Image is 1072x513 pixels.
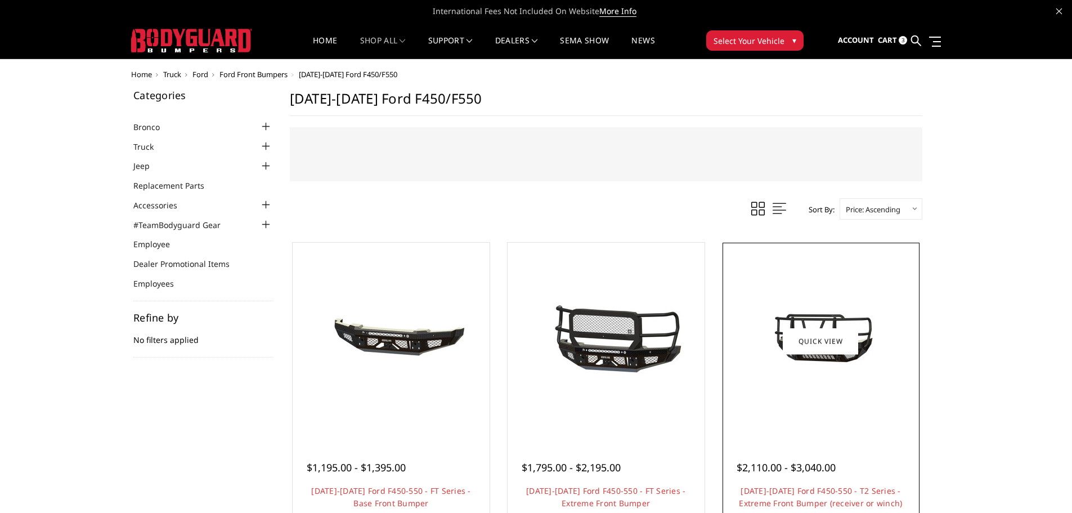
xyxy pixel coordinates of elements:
[599,6,636,17] a: More Info
[133,199,191,211] a: Accessories
[133,313,273,358] div: No filters applied
[163,69,181,79] a: Truck
[219,69,288,79] a: Ford Front Bumpers
[307,461,406,474] span: $1,195.00 - $1,395.00
[899,36,907,44] span: 3
[133,121,174,133] a: Bronco
[131,29,252,52] img: BODYGUARD BUMPERS
[838,35,874,45] span: Account
[878,35,897,45] span: Cart
[714,35,784,47] span: Select Your Vehicle
[428,37,473,59] a: Support
[1016,459,1072,513] iframe: Chat Widget
[725,246,917,437] a: 2023-2025 Ford F450-550 - T2 Series - Extreme Front Bumper (receiver or winch)
[783,328,858,354] a: Quick view
[133,180,218,191] a: Replacement Parts
[838,25,874,56] a: Account
[526,485,685,508] a: [DATE]-[DATE] Ford F450-550 - FT Series - Extreme Front Bumper
[495,37,538,59] a: Dealers
[878,25,907,56] a: Cart 3
[133,278,188,289] a: Employees
[802,201,835,218] label: Sort By:
[192,69,208,79] a: Ford
[560,37,609,59] a: SEMA Show
[295,246,487,437] a: 2023-2025 Ford F450-550 - FT Series - Base Front Bumper
[360,37,406,59] a: shop all
[739,485,902,508] a: [DATE]-[DATE] Ford F450-550 - T2 Series - Extreme Front Bumper (receiver or winch)
[631,37,654,59] a: News
[299,69,397,79] span: [DATE]-[DATE] Ford F450/F550
[133,238,184,250] a: Employee
[313,37,337,59] a: Home
[290,90,922,116] h1: [DATE]-[DATE] Ford F450/F550
[522,461,621,474] span: $1,795.00 - $2,195.00
[792,34,796,46] span: ▾
[706,30,804,51] button: Select Your Vehicle
[133,90,273,100] h5: Categories
[133,313,273,323] h5: Refine by
[737,461,836,474] span: $2,110.00 - $3,040.00
[133,160,164,172] a: Jeep
[510,246,702,437] a: 2023-2025 Ford F450-550 - FT Series - Extreme Front Bumper 2023-2025 Ford F450-550 - FT Series - ...
[131,69,152,79] a: Home
[311,485,470,508] a: [DATE]-[DATE] Ford F450-550 - FT Series - Base Front Bumper
[730,291,910,391] img: 2023-2025 Ford F450-550 - T2 Series - Extreme Front Bumper (receiver or winch)
[133,258,244,270] a: Dealer Promotional Items
[133,219,235,231] a: #TeamBodyguard Gear
[301,299,481,383] img: 2023-2025 Ford F450-550 - FT Series - Base Front Bumper
[133,141,168,153] a: Truck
